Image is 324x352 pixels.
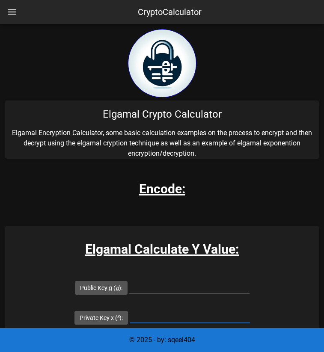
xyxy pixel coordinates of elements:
[80,314,123,322] label: Private Key x ( ):
[129,336,195,344] span: © 2025 - by: sqeel404
[116,284,119,291] i: g
[138,6,202,18] div: CryptoCalculator
[128,91,196,99] a: home
[80,284,122,292] label: Public Key g ( ):
[5,101,319,128] div: Elgamal Crypto Calculator
[2,2,22,22] button: nav-menu-toggle
[117,314,119,319] sup: x
[5,128,319,159] p: Elgamal Encryption Calculator, some basic calculation examples on the process to encrypt and then...
[128,29,196,98] img: encryption logo
[5,240,319,259] h3: Elgamal Calculate Y Value:
[139,179,185,198] h3: Encode:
